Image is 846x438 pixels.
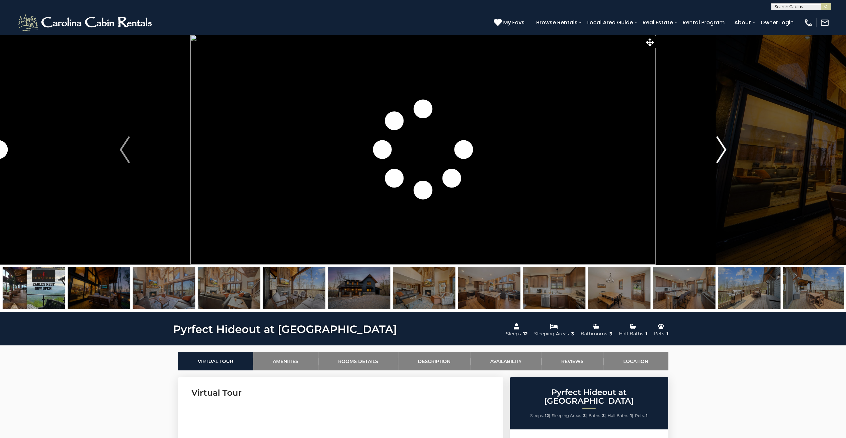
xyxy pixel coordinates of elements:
strong: 12 [545,413,549,418]
img: 168503458 [718,267,780,309]
h3: Virtual Tour [191,387,490,399]
img: phone-regular-white.png [804,18,813,27]
img: 168503434 [588,267,650,309]
a: Rental Program [679,17,728,28]
li: | [589,411,606,420]
img: White-1-2.png [17,13,155,33]
img: 168503432 [133,267,195,309]
a: Availability [471,352,542,370]
span: My Favs [503,18,525,27]
strong: 1 [630,413,632,418]
img: arrow [120,136,130,163]
a: Local Area Guide [584,17,636,28]
li: | [608,411,633,420]
a: Real Estate [639,17,676,28]
span: Pets: [635,413,645,418]
img: 168503454 [783,267,845,309]
img: arrow [716,136,726,163]
img: 168565474 [68,267,130,309]
a: Virtual Tour [178,352,253,370]
img: 168503451 [653,267,715,309]
img: 168503453 [198,267,260,309]
strong: 3 [602,413,605,418]
img: 168565473 [328,267,390,309]
span: Baths: [589,413,601,418]
img: 168503436 [523,267,585,309]
h2: Pyrfect Hideout at [GEOGRAPHIC_DATA] [512,388,667,406]
a: Description [398,352,471,370]
strong: 1 [646,413,648,418]
button: Next [656,35,787,265]
a: Browse Rentals [533,17,581,28]
a: Rooms Details [318,352,398,370]
img: 168939283 [3,267,65,309]
span: Half Baths: [608,413,629,418]
span: Sleeps: [530,413,544,418]
img: 168503461 [263,267,325,309]
img: 168503435 [458,267,520,309]
img: mail-regular-white.png [820,18,829,27]
li: | [530,411,550,420]
a: Amenities [253,352,318,370]
li: | [552,411,587,420]
a: Owner Login [757,17,797,28]
a: Reviews [542,352,604,370]
a: About [731,17,754,28]
a: My Favs [494,18,526,27]
a: Location [604,352,668,370]
strong: 3 [583,413,586,418]
span: Sleeping Areas: [552,413,582,418]
img: 168503433 [393,267,455,309]
button: Previous [59,35,190,265]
